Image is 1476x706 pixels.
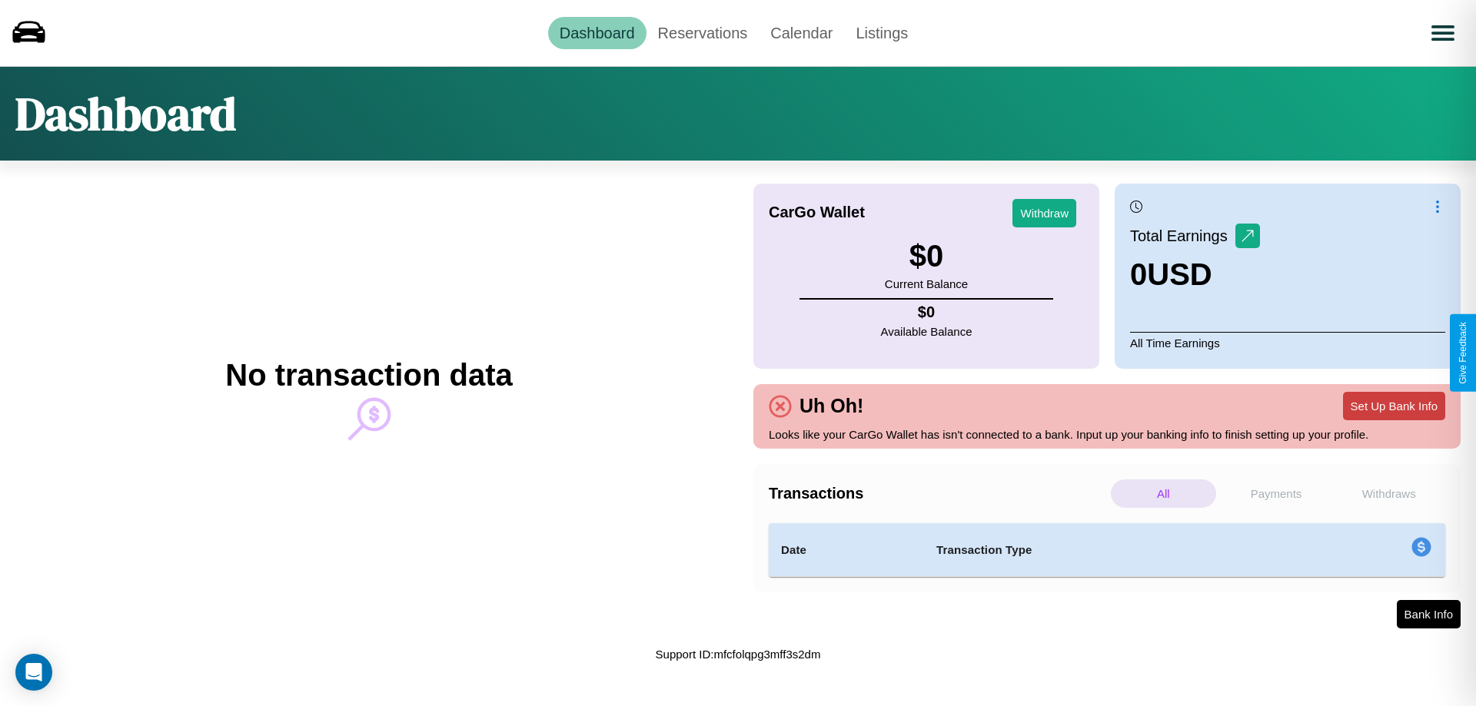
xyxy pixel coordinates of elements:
[647,17,760,49] a: Reservations
[936,541,1285,559] h4: Transaction Type
[1336,479,1441,508] p: Withdraws
[1224,479,1329,508] p: Payments
[759,17,844,49] a: Calendar
[792,395,871,417] h4: Uh Oh!
[1421,12,1464,55] button: Open menu
[1130,332,1445,353] p: All Time Earnings
[15,82,236,145] h1: Dashboard
[225,358,512,393] h2: No transaction data
[844,17,919,49] a: Listings
[1397,600,1461,628] button: Bank Info
[1111,479,1216,508] p: All
[656,644,821,665] p: Support ID: mfcfolqpg3mff3s2dm
[1012,199,1076,227] button: Withdraw
[769,485,1107,502] h4: Transactions
[881,303,972,321] h4: $ 0
[1130,222,1235,250] p: Total Earnings
[781,541,912,559] h4: Date
[769,523,1445,577] table: simple table
[885,239,968,273] h3: $ 0
[1458,322,1468,384] div: Give Feedback
[885,273,968,294] p: Current Balance
[15,654,52,691] div: Open Intercom Messenger
[548,17,647,49] a: Dashboard
[769,424,1445,445] p: Looks like your CarGo Wallet has isn't connected to a bank. Input up your banking info to finish ...
[1130,257,1260,292] h3: 0 USD
[769,204,865,221] h4: CarGo Wallet
[881,321,972,342] p: Available Balance
[1343,392,1445,420] button: Set Up Bank Info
